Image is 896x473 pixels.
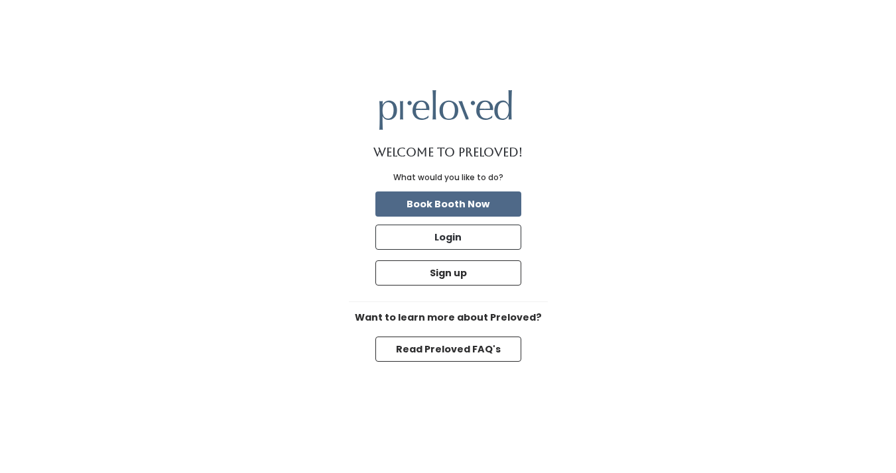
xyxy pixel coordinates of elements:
h6: Want to learn more about Preloved? [349,313,548,323]
a: Login [373,222,524,252]
a: Sign up [373,258,524,288]
h1: Welcome to Preloved! [373,146,523,159]
img: preloved logo [379,90,512,129]
button: Read Preloved FAQ's [375,337,521,362]
button: Sign up [375,260,521,286]
button: Book Booth Now [375,191,521,217]
button: Login [375,225,521,250]
div: What would you like to do? [393,172,503,184]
